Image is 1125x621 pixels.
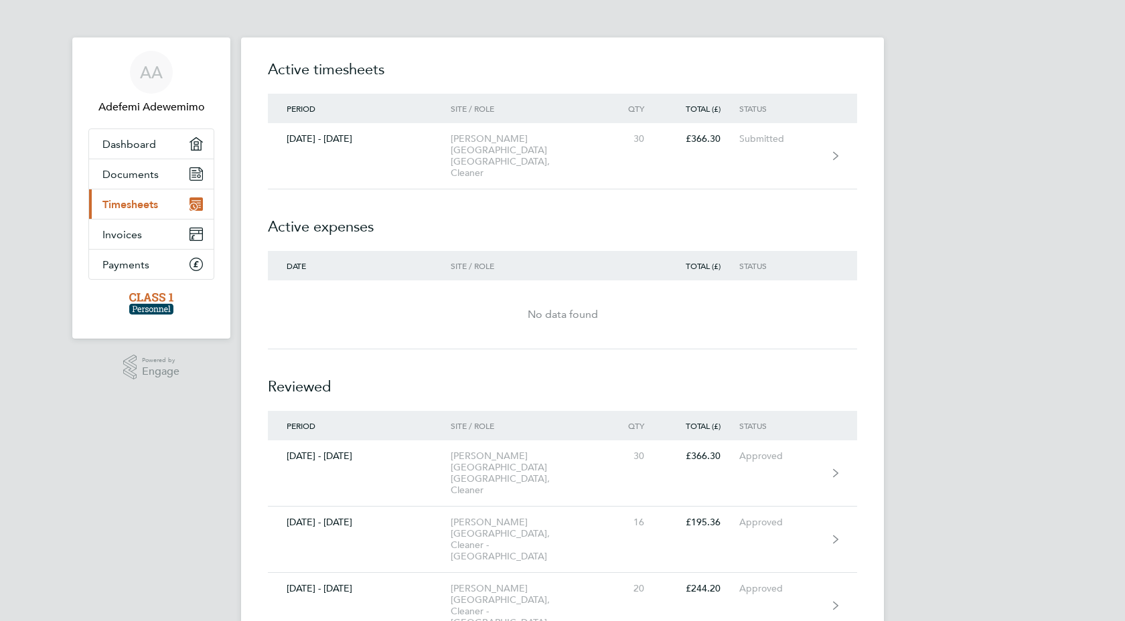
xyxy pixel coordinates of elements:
[604,450,663,462] div: 30
[663,104,739,113] div: Total (£)
[739,517,822,528] div: Approved
[268,306,857,323] div: No data found
[88,51,214,115] a: AAAdefemi Adewemimo
[739,583,822,594] div: Approved
[739,133,822,145] div: Submitted
[604,583,663,594] div: 20
[102,138,156,151] span: Dashboard
[72,37,230,339] nav: Main navigation
[268,133,451,145] div: [DATE] - [DATE]
[663,450,739,462] div: £366.30
[604,421,663,430] div: Qty
[451,421,604,430] div: Site / Role
[663,261,739,270] div: Total (£)
[663,517,739,528] div: £195.36
[268,583,451,594] div: [DATE] - [DATE]
[88,293,214,315] a: Go to home page
[739,421,822,430] div: Status
[142,355,179,366] span: Powered by
[604,517,663,528] div: 16
[89,219,214,249] a: Invoices
[663,421,739,430] div: Total (£)
[268,123,857,189] a: [DATE] - [DATE][PERSON_NAME][GEOGRAPHIC_DATA] [GEOGRAPHIC_DATA], Cleaner30£366.30Submitted
[268,189,857,251] h2: Active expenses
[739,104,822,113] div: Status
[123,355,180,380] a: Powered byEngage
[102,258,149,271] span: Payments
[268,507,857,573] a: [DATE] - [DATE][PERSON_NAME][GEOGRAPHIC_DATA], Cleaner - [GEOGRAPHIC_DATA]16£195.36Approved
[268,440,857,507] a: [DATE] - [DATE][PERSON_NAME][GEOGRAPHIC_DATA] [GEOGRAPHIC_DATA], Cleaner30£366.30Approved
[604,104,663,113] div: Qty
[451,104,604,113] div: Site / Role
[739,261,822,270] div: Status
[739,450,822,462] div: Approved
[268,450,451,462] div: [DATE] - [DATE]
[129,293,174,315] img: class1personnel-logo-retina.png
[604,133,663,145] div: 30
[451,261,604,270] div: Site / Role
[268,349,857,411] h2: Reviewed
[268,517,451,528] div: [DATE] - [DATE]
[89,129,214,159] a: Dashboard
[89,250,214,279] a: Payments
[142,366,179,377] span: Engage
[287,420,315,431] span: Period
[102,228,142,241] span: Invoices
[287,103,315,114] span: Period
[89,189,214,219] a: Timesheets
[102,198,158,211] span: Timesheets
[89,159,214,189] a: Documents
[451,450,604,496] div: [PERSON_NAME][GEOGRAPHIC_DATA] [GEOGRAPHIC_DATA], Cleaner
[268,59,857,94] h2: Active timesheets
[451,517,604,562] div: [PERSON_NAME][GEOGRAPHIC_DATA], Cleaner - [GEOGRAPHIC_DATA]
[140,64,163,81] span: AA
[102,168,159,181] span: Documents
[663,133,739,145] div: £366.30
[88,99,214,115] span: Adefemi Adewemimo
[663,583,739,594] div: £244.20
[451,133,604,179] div: [PERSON_NAME][GEOGRAPHIC_DATA] [GEOGRAPHIC_DATA], Cleaner
[268,261,451,270] div: Date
